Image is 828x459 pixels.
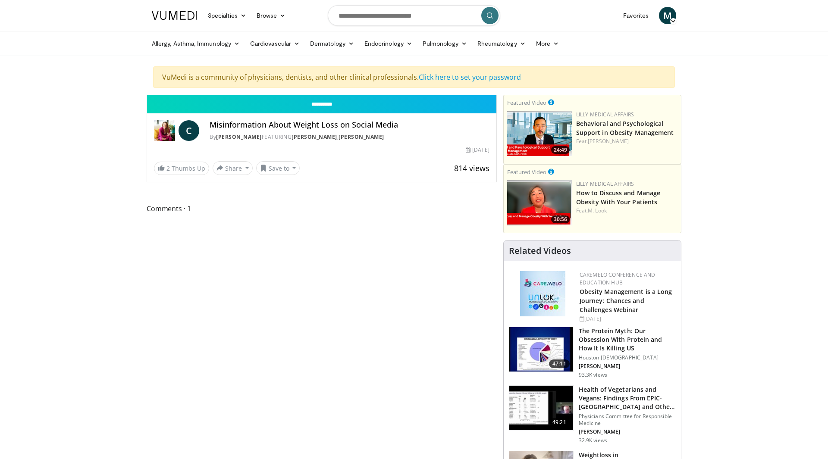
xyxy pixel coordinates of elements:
[576,137,677,145] div: Feat.
[579,363,676,370] p: [PERSON_NAME]
[580,287,672,314] a: Obesity Management is a Long Journey: Chances and Challenges Webinar
[419,72,521,82] a: Click here to set your password
[579,354,676,361] p: Houston [DEMOGRAPHIC_DATA]
[292,133,337,141] a: [PERSON_NAME]
[213,161,253,175] button: Share
[256,161,300,175] button: Save to
[509,385,676,444] a: 49:21 Health of Vegetarians and Vegans: Findings From EPIC-[GEOGRAPHIC_DATA] and Othe… Physicians...
[576,180,634,187] a: Lilly Medical Affairs
[507,111,572,156] a: 24:49
[251,7,291,24] a: Browse
[549,359,570,368] span: 47:11
[579,327,676,353] h3: The Protein Myth: Our Obsession With Protein and How It Is Killing US
[339,133,384,141] a: [PERSON_NAME]
[154,120,175,141] img: Dr. Carolynn Francavilla
[588,137,629,145] a: [PERSON_NAME]
[472,35,531,52] a: Rheumatology
[549,418,570,427] span: 49:21
[507,99,546,106] small: Featured Video
[551,215,570,223] span: 30:56
[579,428,676,435] p: [PERSON_NAME]
[507,111,572,156] img: ba3304f6-7838-4e41-9c0f-2e31ebde6754.png.150x105_q85_crop-smart_upscale.png
[245,35,305,52] a: Cardiovascular
[328,5,500,26] input: Search topics, interventions
[531,35,564,52] a: More
[551,146,570,154] span: 24:49
[509,327,573,372] img: b7b8b05e-5021-418b-a89a-60a270e7cf82.150x105_q85_crop-smart_upscale.jpg
[659,7,676,24] a: M
[579,413,676,427] p: Physicians Committee for Responsible Medicine
[454,163,489,173] span: 814 views
[153,66,675,88] div: VuMedi is a community of physicians, dentists, and other clinical professionals.
[210,133,489,141] div: By FEATURING ,
[203,7,251,24] a: Specialties
[507,180,572,225] img: c98a6a29-1ea0-4bd5-8cf5-4d1e188984a7.png.150x105_q85_crop-smart_upscale.png
[579,385,676,411] h3: Health of Vegetarians and Vegans: Findings From EPIC-[GEOGRAPHIC_DATA] and Othe…
[576,189,661,206] a: How to Discuss and Manage Obesity With Your Patients
[576,111,634,118] a: Lilly Medical Affairs
[520,271,565,316] img: 45df64a9-a6de-482c-8a90-ada250f7980c.png.150x105_q85_autocrop_double_scale_upscale_version-0.2.jpg
[179,120,199,141] a: C
[509,327,676,378] a: 47:11 The Protein Myth: Our Obsession With Protein and How It Is Killing US Houston [DEMOGRAPHIC_...
[154,162,209,175] a: 2 Thumbs Up
[618,7,654,24] a: Favorites
[210,120,489,130] h4: Misinformation About Weight Loss on Social Media
[466,146,489,154] div: [DATE]
[576,207,677,215] div: Feat.
[579,372,607,378] p: 93.3K views
[509,386,573,431] img: 606f2b51-b844-428b-aa21-8c0c72d5a896.150x105_q85_crop-smart_upscale.jpg
[576,119,674,137] a: Behavioral and Psychological Support in Obesity Management
[588,207,607,214] a: M. Look
[507,168,546,176] small: Featured Video
[305,35,359,52] a: Dermatology
[580,271,655,286] a: CaReMeLO Conference and Education Hub
[152,11,198,20] img: VuMedi Logo
[147,35,245,52] a: Allergy, Asthma, Immunology
[166,164,170,172] span: 2
[507,180,572,225] a: 30:56
[509,246,571,256] h4: Related Videos
[580,315,674,323] div: [DATE]
[579,437,607,444] p: 32.9K views
[417,35,472,52] a: Pulmonology
[147,203,497,214] span: Comments 1
[359,35,417,52] a: Endocrinology
[216,133,262,141] a: [PERSON_NAME]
